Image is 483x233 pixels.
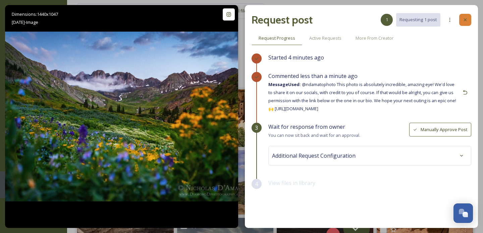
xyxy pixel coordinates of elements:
[12,19,38,25] span: [DATE] - Image
[259,35,295,41] span: Request Progress
[409,123,471,137] button: Manually Approve Post
[268,123,345,130] span: Wait for response from owner
[268,81,456,112] span: @ndamatophoto This photo is absolutely incredible, amazing eye! We'd love to share it on our soci...
[5,32,238,201] img: A fast moving thunderstorm rolled off the mountains right at sunset and lasted precisely through ...
[309,35,341,41] span: Active Requests
[268,179,315,187] span: View files in library
[268,81,301,87] strong: Message Used:
[396,13,440,26] button: Requesting 1 post
[268,54,324,61] span: Started 4 minutes ago
[252,12,313,28] h2: Request post
[268,132,360,138] span: You can now sit back and wait for an approval.
[356,35,393,41] span: More From Creator
[255,124,258,132] span: 3
[272,152,356,160] span: Additional Request Configuration
[255,180,258,188] span: 4
[453,203,473,223] button: Open Chat
[386,16,388,23] span: 1
[12,11,58,17] span: Dimensions: 1440 x 1047
[268,72,358,80] span: Commented less than a minute ago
